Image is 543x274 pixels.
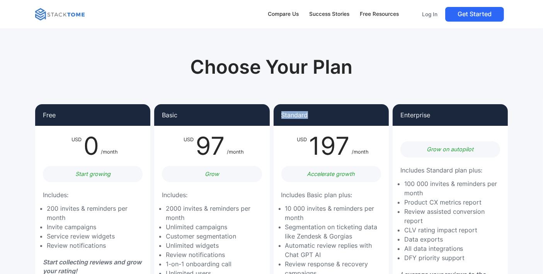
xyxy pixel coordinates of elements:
li: Product CX metrics report [404,198,504,207]
a: Get Started [445,7,504,22]
div: /month [352,134,369,158]
li: Data exports [404,235,504,244]
li: Invite campaigns [47,222,146,232]
div: USD [71,134,82,158]
div: Compare Us [268,10,299,19]
li: Unlimited widgets [166,241,266,250]
li: DFY priority support [404,253,504,262]
li: All data integrations [404,244,504,253]
p: Includes: [43,190,68,200]
li: Segmentation on ticketing data like Zendesk & Gorgias [285,222,385,241]
div: Success Stories [309,10,349,19]
p: Includes Standard plan plus: [400,165,483,176]
div: /month [227,134,244,158]
li: Review assisted conversion report [404,207,504,225]
p: Standard [281,112,308,118]
li: 200 invites & reminders per month [47,204,146,222]
a: Log In [418,7,442,22]
li: CLV rating impact report [404,225,504,235]
h1: Choose Your Plan [160,56,384,78]
li: Review notifications [47,241,146,250]
div: USD [184,134,194,158]
em: Grow [205,171,219,177]
div: 97 [194,134,227,158]
li: Unlimited campaigns [166,222,266,232]
div: Free Resources [360,10,399,19]
div: USD [297,134,307,158]
p: Free [43,112,56,118]
div: /month [101,134,118,158]
li: Customer segmentation [166,232,266,241]
li: 1-on-1 onboarding call [166,259,266,269]
em: Accelerate growth [307,171,355,177]
a: Free Resources [356,6,402,22]
li: Automatic review replies with Chat GPT AI [285,241,385,259]
em: Grow on autopilot [427,146,473,152]
div: 0 [82,134,101,158]
li: 10 000 invites & reminders per month [285,204,385,222]
div: 197 [307,134,352,158]
a: Success Stories [306,6,353,22]
li: 2000 invites & reminders per month [166,204,266,222]
p: Includes: [162,190,187,200]
li: 100 000 invites & reminders per month [404,179,504,198]
p: Includes Basic plan plus: [281,190,352,200]
p: Enterprise [400,112,430,118]
p: Basic [162,112,177,118]
em: Start growing [75,171,111,177]
li: Review notifications [166,250,266,259]
p: Log In [422,11,438,18]
a: Compare Us [264,6,303,22]
li: Service review widgets [47,232,146,241]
